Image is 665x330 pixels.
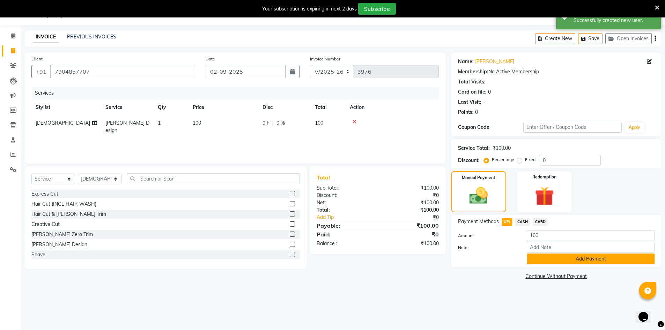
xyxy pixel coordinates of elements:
[346,100,439,115] th: Action
[605,33,652,44] button: Open Invoices
[453,244,522,251] label: Note:
[263,119,269,127] span: 0 F
[525,156,535,163] label: Fixed
[378,240,444,247] div: ₹100.00
[311,100,346,115] th: Total
[33,31,59,43] a: INVOICE
[378,221,444,230] div: ₹100.00
[31,211,106,218] div: Hair Cut & [PERSON_NAME] Trim
[358,3,396,15] button: Subscribe
[32,87,444,100] div: Services
[276,119,285,127] span: 0 %
[158,120,161,126] span: 1
[67,34,116,40] a: PREVIOUS INVOICES
[488,88,491,96] div: 0
[527,254,655,264] button: Add Payment
[101,100,154,115] th: Service
[475,109,478,116] div: 0
[311,230,378,239] div: Paid:
[105,120,149,133] span: [PERSON_NAME] Design
[315,120,323,126] span: 100
[452,273,660,280] a: Continue Without Payment
[483,98,485,106] div: -
[389,214,444,221] div: ₹0
[636,302,658,323] iframe: chat widget
[311,206,378,214] div: Total:
[31,100,101,115] th: Stylist
[31,231,93,238] div: [PERSON_NAME] Zero Trim
[458,157,480,164] div: Discount:
[31,56,43,62] label: Client
[458,109,474,116] div: Points:
[36,120,90,126] span: [DEMOGRAPHIC_DATA]
[311,214,389,221] a: Add Tip
[464,185,494,206] img: _cash.svg
[458,124,524,131] div: Coupon Code
[533,218,548,226] span: CARD
[31,200,96,208] div: Hair Cut (INCL HAIR WASH)
[258,100,311,115] th: Disc
[475,58,514,65] a: [PERSON_NAME]
[515,218,530,226] span: CASH
[527,242,655,252] input: Add Note
[311,199,378,206] div: Net:
[523,122,622,133] input: Enter Offer / Coupon Code
[317,174,333,181] span: Total
[535,33,575,44] button: Create New
[206,56,215,62] label: Date
[578,33,603,44] button: Save
[193,120,201,126] span: 100
[453,233,522,239] label: Amount:
[31,251,45,258] div: Shave
[458,88,487,96] div: Card on file:
[311,192,378,199] div: Discount:
[378,184,444,192] div: ₹100.00
[574,17,656,24] div: Successfully created new user.
[31,241,87,248] div: [PERSON_NAME] Design
[625,122,644,133] button: Apply
[378,192,444,199] div: ₹0
[31,65,51,78] button: +91
[529,184,560,208] img: _gift.svg
[493,145,511,152] div: ₹100.00
[458,78,486,86] div: Total Visits:
[492,156,514,163] label: Percentage
[527,230,655,241] input: Amount
[31,221,60,228] div: Creative Cut
[378,230,444,239] div: ₹0
[189,100,258,115] th: Price
[127,173,300,184] input: Search or Scan
[458,58,474,65] div: Name:
[458,145,490,152] div: Service Total:
[311,240,378,247] div: Balance :
[458,68,488,75] div: Membership:
[458,98,481,106] div: Last Visit:
[311,184,378,192] div: Sub Total:
[272,119,274,127] span: |
[458,218,499,225] span: Payment Methods
[311,221,378,230] div: Payable:
[262,5,357,13] div: Your subscription is expiring in next 2 days
[502,218,512,226] span: UPI
[532,174,556,180] label: Redemption
[378,199,444,206] div: ₹100.00
[462,175,495,181] label: Manual Payment
[31,190,58,198] div: Express Cut
[458,68,655,75] div: No Active Membership
[154,100,189,115] th: Qty
[310,56,340,62] label: Invoice Number
[50,65,195,78] input: Search by Name/Mobile/Email/Code
[378,206,444,214] div: ₹100.00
